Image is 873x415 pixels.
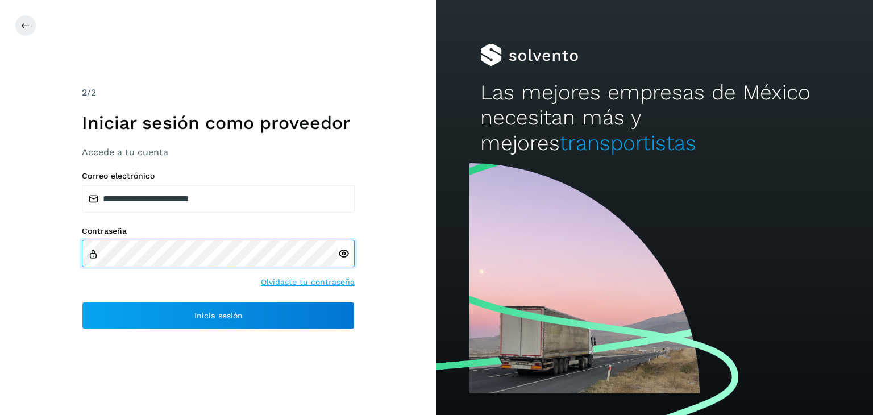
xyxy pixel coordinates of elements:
span: transportistas [560,131,696,155]
span: 2 [82,87,87,98]
h1: Iniciar sesión como proveedor [82,112,355,134]
button: Inicia sesión [82,302,355,329]
span: Inicia sesión [194,312,243,319]
div: /2 [82,86,355,99]
h3: Accede a tu cuenta [82,147,355,157]
label: Contraseña [82,226,355,236]
label: Correo electrónico [82,171,355,181]
h2: Las mejores empresas de México necesitan más y mejores [480,80,829,156]
a: Olvidaste tu contraseña [261,276,355,288]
